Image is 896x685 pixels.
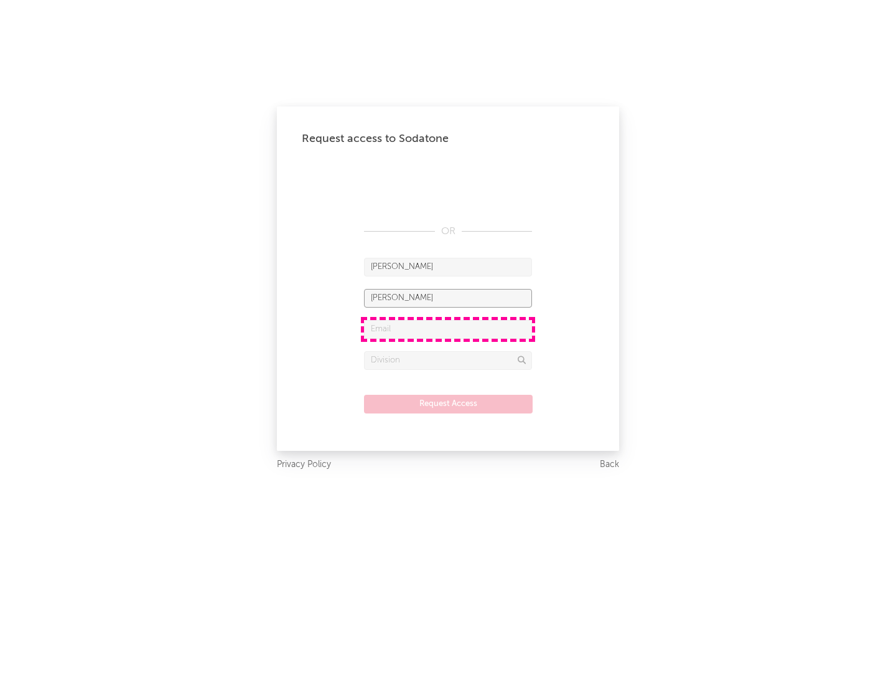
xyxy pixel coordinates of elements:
[364,289,532,308] input: Last Name
[364,351,532,370] input: Division
[302,131,594,146] div: Request access to Sodatone
[277,457,331,473] a: Privacy Policy
[364,320,532,339] input: Email
[364,395,533,413] button: Request Access
[600,457,619,473] a: Back
[364,258,532,276] input: First Name
[364,224,532,239] div: OR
